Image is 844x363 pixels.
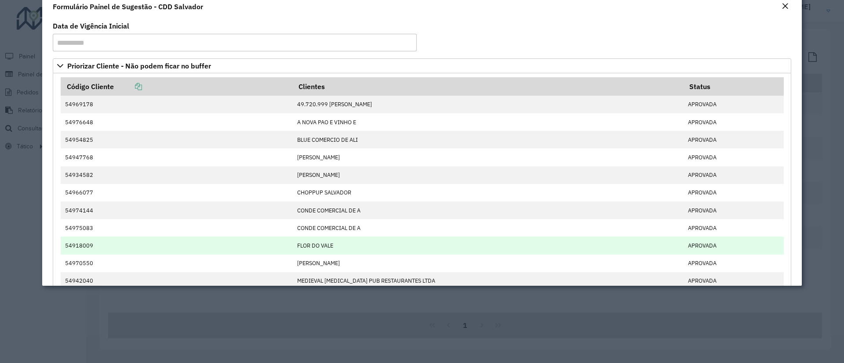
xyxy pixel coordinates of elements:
span: Priorizar Cliente - Não podem ficar no buffer [67,62,211,69]
button: Close [779,1,791,12]
td: APROVADA [683,113,783,131]
td: 54934582 [61,166,293,184]
td: 54970550 [61,255,293,272]
em: Fechar [782,3,789,10]
td: APROVADA [683,184,783,201]
td: 54974144 [61,201,293,219]
th: Clientes [292,77,683,96]
td: CONDE COMERCIAL DE A [292,201,683,219]
h4: Formulário Painel de Sugestão - CDD Salvador [53,1,203,12]
td: APROVADA [683,166,783,184]
td: 54942040 [61,272,293,290]
td: APROVADA [683,237,783,254]
td: FLOR DO VALE [292,237,683,254]
td: [PERSON_NAME] [292,166,683,184]
a: Copiar [114,82,142,91]
td: APROVADA [683,148,783,166]
td: 54918009 [61,237,293,254]
td: APROVADA [683,96,783,113]
td: APROVADA [683,201,783,219]
th: Código Cliente [61,77,293,96]
td: 49.720.999 [PERSON_NAME] [292,96,683,113]
td: 54969178 [61,96,293,113]
th: Status [683,77,783,96]
td: APROVADA [683,255,783,272]
td: [PERSON_NAME] [292,148,683,166]
td: BLUE COMERCIO DE ALI [292,131,683,148]
td: APROVADA [683,272,783,290]
td: CONDE COMERCIAL DE A [292,219,683,237]
td: 54976648 [61,113,293,131]
td: 54954825 [61,131,293,148]
td: 54947768 [61,148,293,166]
td: A NOVA PAO E VINHO E [292,113,683,131]
td: APROVADA [683,219,783,237]
a: Priorizar Cliente - Não podem ficar no buffer [53,58,791,73]
td: MEDIEVAL [MEDICAL_DATA] PUB RESTAURANTES LTDA [292,272,683,290]
td: APROVADA [683,131,783,148]
label: Data de Vigência Inicial [53,21,129,31]
td: 54966077 [61,184,293,201]
td: CHOPPUP SALVADOR [292,184,683,201]
td: 54975083 [61,219,293,237]
td: [PERSON_NAME] [292,255,683,272]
